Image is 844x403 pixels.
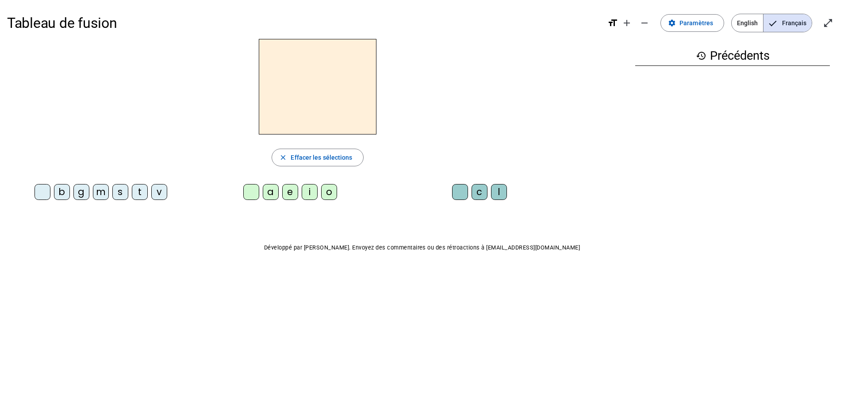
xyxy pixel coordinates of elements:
div: c [472,184,487,200]
div: s [112,184,128,200]
p: Développé par [PERSON_NAME]. Envoyez des commentaires ou des rétroactions à [EMAIL_ADDRESS][DOMAI... [7,242,837,253]
div: m [93,184,109,200]
h3: Précédents [635,46,830,66]
button: Paramètres [660,14,724,32]
mat-icon: add [621,18,632,28]
div: g [73,184,89,200]
span: Français [763,14,812,32]
div: v [151,184,167,200]
button: Diminuer la taille de la police [636,14,653,32]
mat-icon: remove [639,18,650,28]
div: l [491,184,507,200]
span: English [732,14,763,32]
div: a [263,184,279,200]
button: Augmenter la taille de la police [618,14,636,32]
span: Paramètres [679,18,713,28]
div: e [282,184,298,200]
mat-icon: close [279,154,287,161]
span: Effacer les sélections [291,152,352,163]
div: o [321,184,337,200]
mat-icon: open_in_full [823,18,833,28]
mat-icon: history [696,50,706,61]
button: Entrer en plein écran [819,14,837,32]
div: i [302,184,318,200]
button: Effacer les sélections [272,149,363,166]
div: t [132,184,148,200]
mat-button-toggle-group: Language selection [731,14,812,32]
mat-icon: settings [668,19,676,27]
div: b [54,184,70,200]
h1: Tableau de fusion [7,9,600,37]
mat-icon: format_size [607,18,618,28]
